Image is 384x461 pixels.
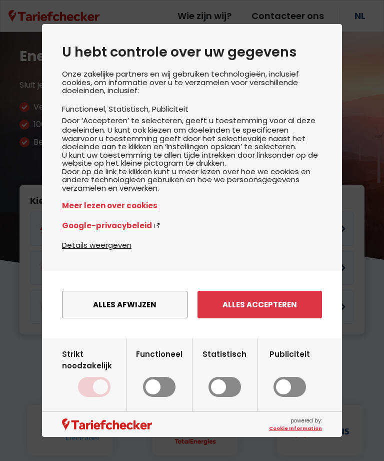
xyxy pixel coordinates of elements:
[62,418,152,431] img: logo
[62,200,322,211] a: Meer lezen over cookies
[62,291,187,318] button: Alles afwijzen
[269,348,310,397] label: Publiciteit
[62,70,322,239] div: Onze zakelijke partners en wij gebruiken technologieën, inclusief cookies, om informatie over u t...
[62,239,131,251] button: Details weergeven
[62,104,108,114] li: Functioneel
[62,44,322,60] h2: U hebt controle over uw gegevens
[108,104,152,114] li: Statistisch
[62,348,126,397] label: Strikt noodzakelijk
[136,348,182,397] label: Functioneel
[42,271,342,338] div: menu
[197,291,322,318] button: Alles accepteren
[269,425,322,432] a: Cookie Information
[269,417,322,432] span: powered by:
[62,220,322,231] a: Google-privacybeleid
[202,348,246,397] label: Statistisch
[152,104,188,114] li: Publiciteit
